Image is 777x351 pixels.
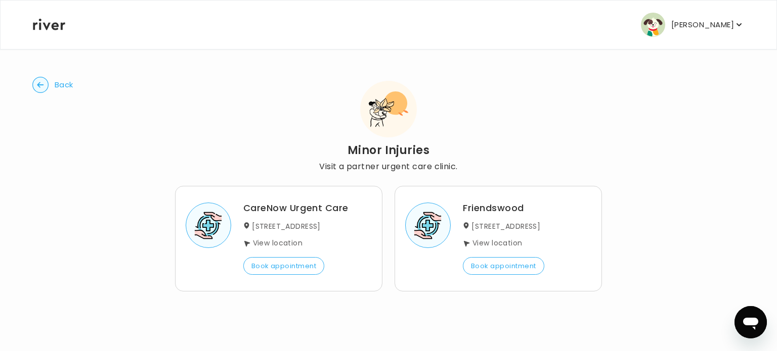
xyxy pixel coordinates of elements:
[471,222,540,231] p: [STREET_ADDRESS]
[243,257,325,275] button: Book appointment
[319,143,458,158] h2: Minor Injuries
[243,203,349,214] h3: CareNow Urgent Care
[463,203,544,214] h3: Friendswood
[253,238,303,248] a: View location
[472,238,522,248] a: View location
[641,13,744,37] button: user avatar[PERSON_NAME]
[671,18,734,32] p: [PERSON_NAME]
[319,160,458,174] p: Visit a partner urgent care clinic.
[55,78,73,92] span: Back
[735,306,767,338] iframe: Button to launch messaging window
[463,257,544,275] button: Book appointment
[32,77,73,93] button: Back
[641,13,665,37] img: user avatar
[252,222,321,231] p: [STREET_ADDRESS]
